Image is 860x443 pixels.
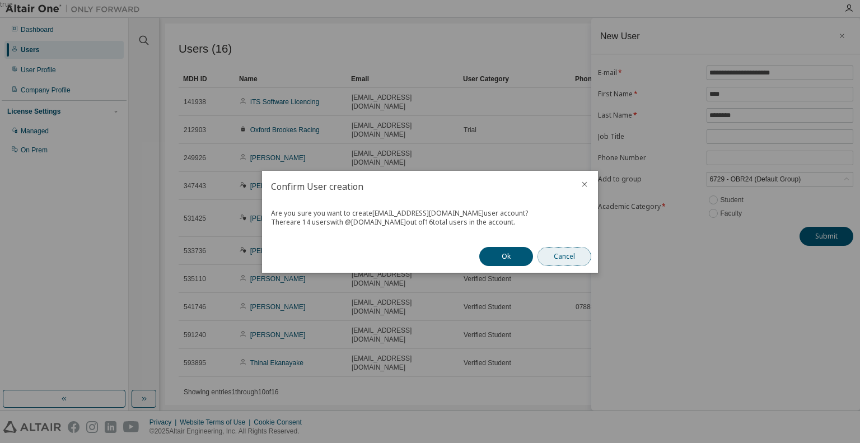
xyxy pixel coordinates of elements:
[537,247,591,266] button: Cancel
[580,180,589,189] button: close
[479,247,533,266] button: Ok
[271,218,589,227] div: There are 14 users with @ [DOMAIN_NAME] out of 16 total users in the account.
[262,171,571,202] h2: Confirm User creation
[271,209,589,218] div: Are you sure you want to create [EMAIL_ADDRESS][DOMAIN_NAME] user account?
